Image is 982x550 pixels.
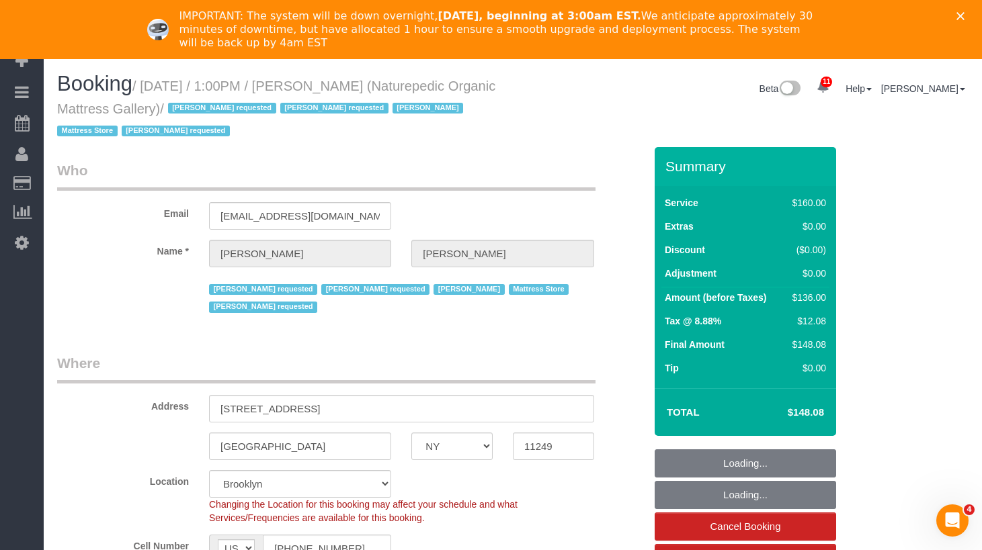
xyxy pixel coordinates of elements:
div: $12.08 [787,314,826,328]
a: Beta [760,83,801,94]
label: Email [47,202,199,220]
legend: Where [57,353,596,383]
img: Profile image for Ellie [147,19,169,40]
input: Last Name [411,240,594,267]
div: $136.00 [787,291,826,304]
label: Tax @ 8.88% [665,314,721,328]
span: [PERSON_NAME] requested [122,126,230,136]
legend: Who [57,161,596,191]
a: 11 [810,73,836,102]
b: [DATE], beginning at 3:00am EST. [438,9,641,22]
div: $148.08 [787,338,826,351]
a: Help [846,83,872,94]
div: Close [956,12,970,20]
label: Service [665,196,698,210]
h4: $148.08 [747,407,824,418]
input: First Name [209,240,391,267]
label: Location [47,470,199,488]
div: $0.00 [787,267,826,280]
span: [PERSON_NAME] requested [209,284,317,295]
input: Email [209,202,391,230]
label: Final Amount [665,338,725,351]
label: Extras [665,220,694,233]
input: City [209,432,391,460]
span: [PERSON_NAME] [393,103,463,113]
img: New interface [778,81,801,98]
span: 4 [964,504,975,515]
input: Zip Code [513,432,594,460]
span: / [57,101,467,139]
span: [PERSON_NAME] [434,284,504,295]
span: Mattress Store [509,284,569,295]
label: Tip [665,361,679,375]
label: Adjustment [665,267,717,280]
iframe: Intercom live chat [936,504,969,537]
label: Address [47,395,199,413]
span: 11 [821,77,832,87]
div: $160.00 [787,196,826,210]
span: Mattress Store [57,126,118,136]
span: Booking [57,72,132,95]
span: [PERSON_NAME] requested [209,302,317,312]
h3: Summary [665,158,829,174]
label: Amount (before Taxes) [665,291,766,304]
div: $0.00 [787,220,826,233]
div: ($0.00) [787,243,826,257]
label: Name * [47,240,199,258]
small: / [DATE] / 1:00PM / [PERSON_NAME] (Naturepedic Organic Mattress Gallery) [57,79,495,139]
span: [PERSON_NAME] requested [321,284,429,295]
span: Changing the Location for this booking may affect your schedule and what Services/Frequencies are... [209,499,518,523]
span: [PERSON_NAME] requested [280,103,388,113]
span: [PERSON_NAME] requested [168,103,276,113]
a: [PERSON_NAME] [881,83,965,94]
a: Cancel Booking [655,512,836,541]
strong: Total [667,406,700,418]
label: Discount [665,243,705,257]
div: IMPORTANT: The system will be down overnight, We anticipate approximately 30 minutes of downtime,... [179,9,814,50]
div: $0.00 [787,361,826,375]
